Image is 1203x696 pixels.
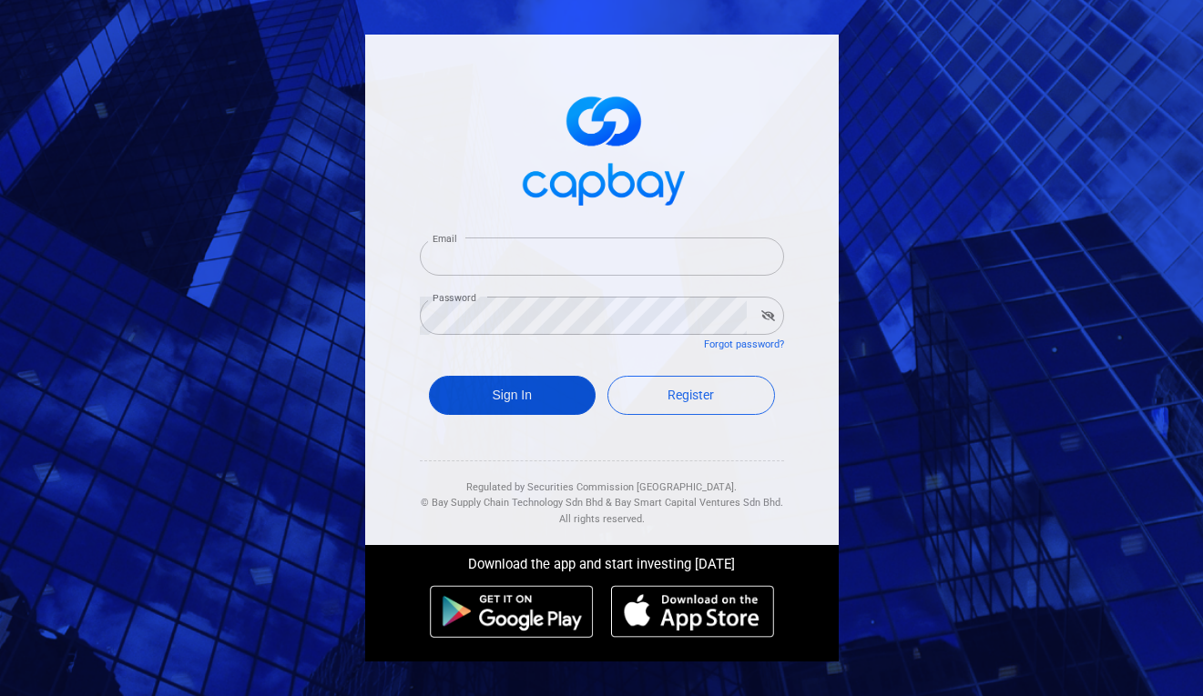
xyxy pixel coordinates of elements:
label: Email [433,232,456,246]
a: Forgot password? [704,338,784,350]
img: ios [611,585,773,638]
span: © Bay Supply Chain Technology Sdn Bhd [421,497,603,509]
img: logo [511,80,693,216]
a: Register [607,376,775,415]
div: Download the app and start investing [DATE] [352,545,852,576]
div: Regulated by Securities Commission [GEOGRAPHIC_DATA]. & All rights reserved. [420,461,784,528]
img: android [430,585,594,638]
span: Bay Smart Capital Ventures Sdn Bhd. [615,497,783,509]
label: Password [433,291,476,305]
span: Register [668,388,714,402]
button: Sign In [429,376,596,415]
